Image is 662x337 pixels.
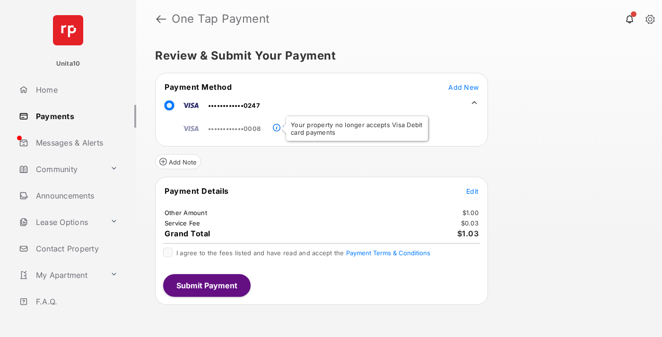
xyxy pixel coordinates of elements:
[15,264,106,286] a: My Apartment
[448,83,479,91] span: Add New
[15,211,106,233] a: Lease Options
[280,117,360,133] a: Payment Method Unavailable
[164,219,201,227] td: Service Fee
[165,186,229,196] span: Payment Details
[56,59,80,69] p: Unita10
[346,249,430,257] button: I agree to the fees listed and have read and accept the
[164,208,208,217] td: Other Amount
[15,290,136,313] a: F.A.Q.
[15,78,136,101] a: Home
[15,131,136,154] a: Messages & Alerts
[15,184,136,207] a: Announcements
[208,125,261,132] span: ••••••••••••0008
[176,249,430,257] span: I agree to the fees listed and have read and accept the
[461,219,479,227] td: $0.03
[53,15,83,45] img: svg+xml;base64,PHN2ZyB4bWxucz0iaHR0cDovL3d3dy53My5vcmcvMjAwMC9zdmciIHdpZHRoPSI2NCIgaGVpZ2h0PSI2NC...
[208,102,260,109] span: ••••••••••••0247
[286,116,428,141] div: Your property no longer accepts Visa Debit card payments
[448,82,479,92] button: Add New
[466,187,479,195] span: Edit
[163,274,251,297] button: Submit Payment
[15,158,106,181] a: Community
[466,186,479,196] button: Edit
[462,208,479,217] td: $1.00
[172,13,270,25] strong: One Tap Payment
[457,229,479,238] span: $1.03
[165,82,232,92] span: Payment Method
[165,229,210,238] span: Grand Total
[15,105,136,128] a: Payments
[155,154,201,169] button: Add Note
[155,50,636,61] h5: Review & Submit Your Payment
[15,237,136,260] a: Contact Property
